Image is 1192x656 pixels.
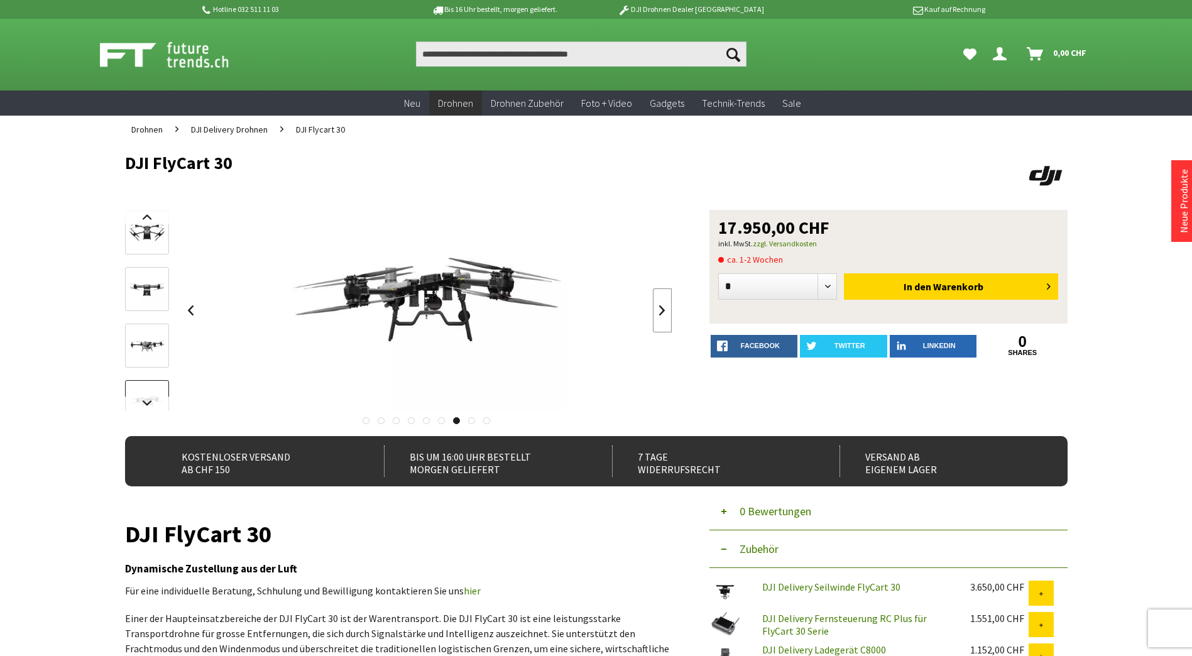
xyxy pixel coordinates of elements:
div: Bis um 16:00 Uhr bestellt Morgen geliefert [384,446,584,477]
a: Drohnen [125,116,169,143]
span: twitter [834,342,865,349]
div: Kostenloser Versand ab CHF 150 [156,446,357,477]
span: Foto + Video [581,97,632,109]
h1: DJI FlyCart 30 [125,153,879,172]
span: ca. 1-2 Wochen [718,252,783,267]
span: DJI Flycart 30 [296,124,345,135]
a: 0 [979,335,1066,349]
p: Für eine individuelle Beratung, Schhulung und Bewilligung kontaktieren Sie uns [125,583,672,598]
span: In den [904,280,931,293]
p: DJI Drohnen Dealer [GEOGRAPHIC_DATA] [593,2,789,17]
span: Neu [404,97,420,109]
h1: DJI FlyCart 30 [125,525,672,543]
button: 0 Bewertungen [709,493,1068,530]
span: Drohnen [438,97,473,109]
a: DJI Delivery Drohnen [185,116,274,143]
p: inkl. MwSt. [718,236,1059,251]
a: Foto + Video [572,90,641,116]
button: In den Warenkorb [844,273,1058,300]
p: Bis 16 Uhr bestellt, morgen geliefert. [396,2,593,17]
div: 3.650,00 CHF [970,581,1029,593]
a: DJI Delivery Fernsteuerung RC Plus für FlyCart 30 Serie [762,612,927,637]
a: Dein Konto [988,41,1017,67]
a: zzgl. Versandkosten [753,239,817,248]
span: facebook [741,342,780,349]
p: Kauf auf Rechnung [789,2,985,17]
a: Gadgets [641,90,693,116]
span: Drohnen [131,124,163,135]
img: DJI Delivery Fernsteuerung RC Plus für FlyCart 30 Serie [709,612,741,636]
a: shares [979,349,1066,357]
button: Zubehör [709,530,1068,568]
img: DJI Delivery Seilwinde FlyCart 30 [709,581,741,604]
a: DJI Delivery Seilwinde FlyCart 30 [762,581,900,593]
a: hier [464,584,481,597]
a: twitter [800,335,887,358]
div: 1.152,00 CHF [970,643,1029,656]
a: Warenkorb [1022,41,1093,67]
span: Gadgets [650,97,684,109]
button: Suchen [720,41,746,67]
span: Drohnen Zubehör [491,97,564,109]
h3: Dynamische Zustellung aus der Luft [125,560,672,577]
span: Technik-Trends [702,97,765,109]
div: 7 Tage Widerrufsrecht [612,446,812,477]
span: 0,00 CHF [1053,43,1086,63]
span: Warenkorb [933,280,983,293]
span: LinkedIn [923,342,956,349]
p: Hotline 032 511 11 03 [200,2,396,17]
a: Drohnen Zubehör [482,90,572,116]
div: 1.551,00 CHF [970,612,1029,625]
a: LinkedIn [890,335,977,358]
a: Meine Favoriten [957,41,983,67]
img: DJI Delivery [1024,153,1068,197]
a: Technik-Trends [693,90,774,116]
a: facebook [711,335,798,358]
span: DJI Delivery Drohnen [191,124,268,135]
input: Produkt, Marke, Kategorie, EAN, Artikelnummer… [416,41,746,67]
a: DJI Delivery Ladegerät C8000 [762,643,886,656]
img: Shop Futuretrends - zur Startseite wechseln [100,39,256,70]
span: 17.950,00 CHF [718,219,829,236]
a: Drohnen [429,90,482,116]
a: Neue Produkte [1178,169,1190,233]
a: Sale [774,90,810,116]
a: Neu [395,90,429,116]
div: Versand ab eigenem Lager [839,446,1040,477]
span: Sale [782,97,801,109]
a: DJI Flycart 30 [290,116,351,143]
